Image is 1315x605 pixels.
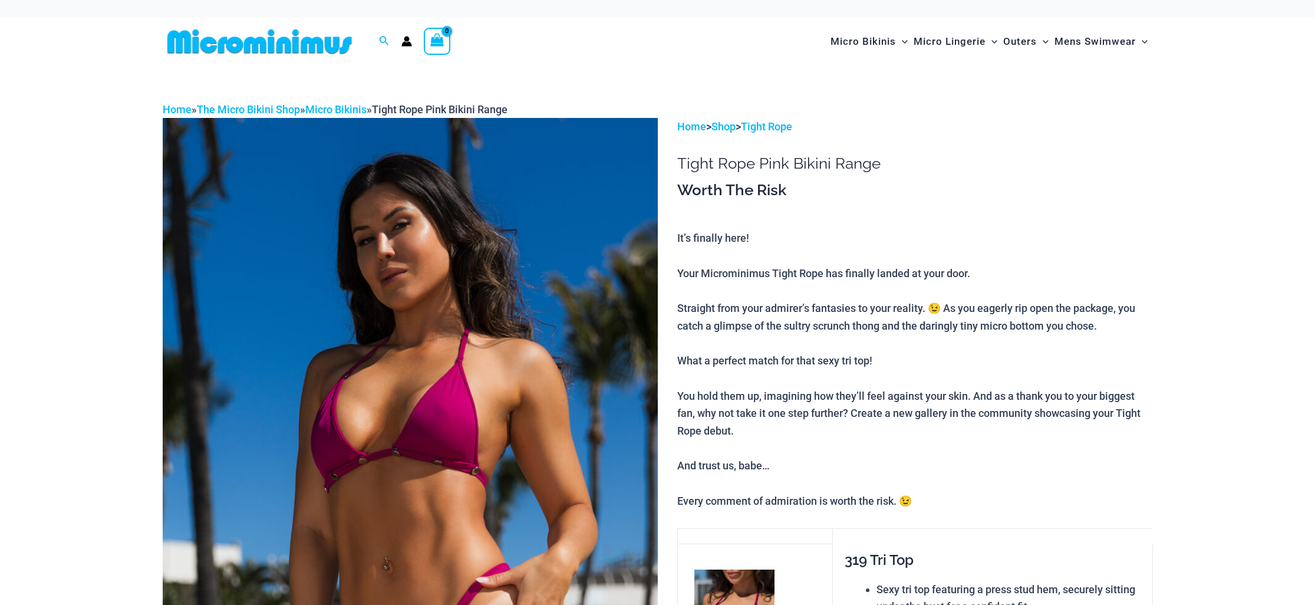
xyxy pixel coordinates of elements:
span: Micro Lingerie [914,27,986,57]
h1: Tight Rope Pink Bikini Range [677,154,1152,173]
a: Micro Bikinis [305,103,367,116]
a: The Micro Bikini Shop [197,103,300,116]
span: Tight Rope Pink Bikini Range [372,103,507,116]
a: Micro LingerieMenu ToggleMenu Toggle [911,24,1000,60]
a: Tight Rope [741,120,792,133]
nav: Site Navigation [826,22,1153,61]
span: » » » [163,103,507,116]
a: Account icon link [401,36,412,47]
span: Menu Toggle [896,27,908,57]
span: Micro Bikinis [830,27,896,57]
a: OutersMenu ToggleMenu Toggle [1000,24,1052,60]
span: Menu Toggle [986,27,997,57]
span: Outers [1003,27,1037,57]
a: Home [163,103,192,116]
p: It’s finally here! Your Microminimus Tight Rope has finally landed at your door. Straight from yo... [677,229,1152,509]
p: > > [677,118,1152,136]
a: Search icon link [379,34,390,49]
span: 319 Tri Top [845,551,914,568]
span: Mens Swimwear [1054,27,1136,57]
a: Micro BikinisMenu ToggleMenu Toggle [828,24,911,60]
a: Shop [711,120,736,133]
img: MM SHOP LOGO FLAT [163,28,357,55]
h3: Worth The Risk [677,180,1152,200]
a: Home [677,120,706,133]
a: Mens SwimwearMenu ToggleMenu Toggle [1052,24,1151,60]
span: Menu Toggle [1037,27,1049,57]
span: Menu Toggle [1136,27,1148,57]
a: View Shopping Cart, empty [424,28,451,55]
